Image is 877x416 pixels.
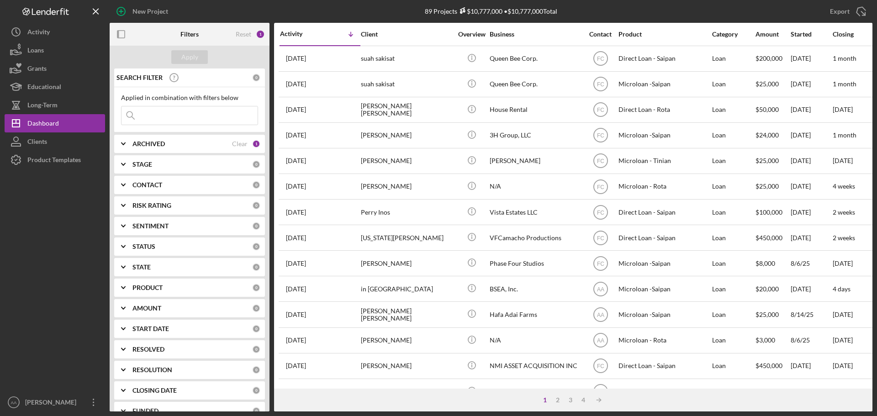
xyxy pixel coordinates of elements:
text: FC [597,107,604,113]
div: Client [361,31,452,38]
b: STATE [132,263,151,271]
div: Loan [712,123,755,147]
div: Microloan - Rota [618,379,710,404]
button: Grants [5,59,105,78]
a: Product Templates [5,151,105,169]
time: 2025-08-26 06:52 [286,234,306,242]
b: START DATE [132,325,169,332]
div: [DATE] [791,200,832,224]
button: Activity [5,23,105,41]
div: [PERSON_NAME] [23,393,82,414]
div: Hafa Adai Farms [490,302,581,326]
div: Loan [712,98,755,122]
div: 0 [252,74,260,82]
div: Apply [181,50,198,64]
time: [DATE] [833,387,853,395]
div: 89 Projects • $10,777,000 Total [425,7,557,15]
div: Microloan - Rota [618,174,710,199]
div: 0 [252,263,260,271]
div: Microloan -Saipan [618,251,710,275]
div: Activity [280,30,320,37]
span: $24,000 [755,131,779,139]
div: Dashboard [27,114,59,135]
text: FC [597,132,604,139]
button: Long-Term [5,96,105,114]
div: Microloan - Tinian [618,149,710,173]
div: Microloan -Saipan [618,302,710,326]
b: ARCHIVED [132,140,165,147]
button: Export [821,2,872,21]
span: $20,000 [755,285,779,293]
text: FC [597,81,604,88]
div: 0 [252,386,260,395]
time: 2 weeks [833,208,855,216]
button: Dashboard [5,114,105,132]
b: FUNDED [132,407,158,415]
div: Loan [712,149,755,173]
div: Loan [712,226,755,250]
div: Microloan - Rota [618,328,710,353]
time: 2025-09-24 03:06 [286,80,306,88]
time: [DATE] [833,362,853,369]
div: Microloan -Saipan [618,123,710,147]
b: CLOSING DATE [132,387,177,394]
text: FC [597,56,604,62]
b: RESOLUTION [132,366,172,374]
div: Long-Term [27,96,58,116]
div: Amount [755,31,790,38]
div: Business [490,31,581,38]
button: Apply [171,50,208,64]
div: 0 [252,325,260,333]
div: Loan [712,251,755,275]
div: Started [791,31,832,38]
div: Overview [454,31,489,38]
div: Export [830,2,850,21]
div: [DATE] [791,123,832,147]
time: 1 month [833,80,856,88]
b: PRODUCT [132,284,163,291]
span: $25,000 [755,182,779,190]
div: Direct Loan - Saipan [618,354,710,378]
div: Contact [583,31,618,38]
time: 2025-09-24 04:02 [286,55,306,62]
time: 2025-08-18 10:03 [286,285,306,293]
div: Direct Loan - Saipan [618,47,710,71]
time: 2025-08-14 05:40 [286,311,306,318]
time: 4 weeks [833,182,855,190]
div: Category [712,31,755,38]
div: [PERSON_NAME] [PERSON_NAME] [361,98,452,122]
span: $8,000 [755,259,775,267]
span: $450,000 [755,362,782,369]
b: CONTACT [132,181,162,189]
time: 2025-07-25 02:15 [286,388,306,395]
div: suah sakisat [361,47,452,71]
time: 2025-08-22 02:35 [286,260,306,267]
b: RESOLVED [132,346,164,353]
div: New Project [132,2,168,21]
text: AA [597,389,604,395]
div: [DATE] [791,98,832,122]
text: FC [597,184,604,190]
div: Queen Bee Corp. [490,47,581,71]
time: 2025-09-17 09:58 [286,106,306,113]
span: $25,000 [755,80,779,88]
div: Loan [712,328,755,353]
div: 0 [252,242,260,251]
span: $3,000 [755,336,775,344]
text: AA [597,286,604,292]
div: 8/14/25 [791,302,832,326]
div: Loan [712,174,755,199]
div: Vista Estates LLC [490,200,581,224]
div: [DATE] [791,379,832,404]
div: NMI ASSET ACQUISITION INC [490,354,581,378]
time: 1 month [833,131,856,139]
div: 0 [252,160,260,169]
div: Loans [27,41,44,62]
b: STATUS [132,243,155,250]
button: AA[PERSON_NAME] [5,393,105,411]
div: [PERSON_NAME] [PERSON_NAME] [361,302,452,326]
div: 2 [551,396,564,404]
div: 1 [539,396,551,404]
